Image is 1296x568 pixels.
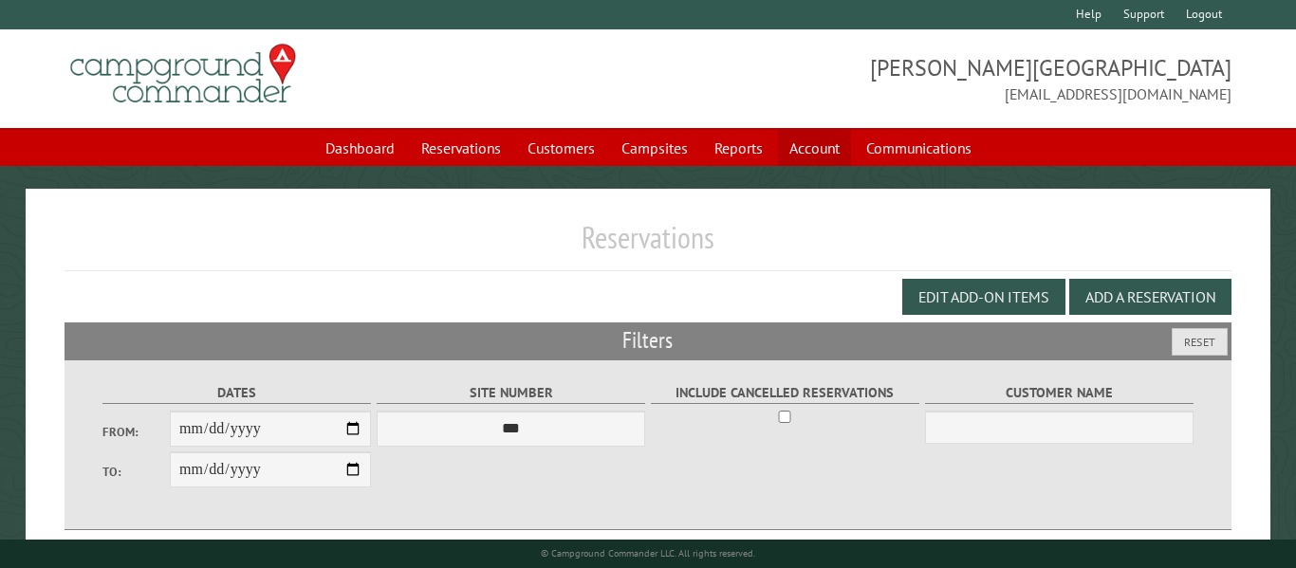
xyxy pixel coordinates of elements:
[648,52,1231,105] span: [PERSON_NAME][GEOGRAPHIC_DATA] [EMAIL_ADDRESS][DOMAIN_NAME]
[855,130,983,166] a: Communications
[102,423,170,441] label: From:
[516,130,606,166] a: Customers
[541,547,755,559] small: © Campground Commander LLC. All rights reserved.
[1172,328,1228,356] button: Reset
[703,130,774,166] a: Reports
[651,382,919,404] label: Include Cancelled Reservations
[902,279,1065,315] button: Edit Add-on Items
[102,463,170,481] label: To:
[102,382,371,404] label: Dates
[610,130,699,166] a: Campsites
[377,382,645,404] label: Site Number
[410,130,512,166] a: Reservations
[314,130,406,166] a: Dashboard
[65,37,302,111] img: Campground Commander
[925,382,1194,404] label: Customer Name
[65,219,1231,271] h1: Reservations
[778,130,851,166] a: Account
[1069,279,1231,315] button: Add a Reservation
[65,322,1231,358] h2: Filters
